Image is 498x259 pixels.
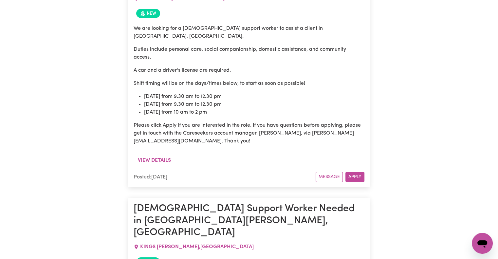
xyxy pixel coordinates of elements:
button: View details [134,154,175,167]
iframe: Button to launch messaging window [472,233,493,254]
p: A car and a driver's license are required. [134,66,364,74]
li: [DATE] from 9.30 am to 12.30 pm [144,93,364,101]
button: Apply for this job [345,172,364,182]
p: Duties include personal care, social companionship, domestic assistance, and community access. [134,46,364,61]
li: [DATE] from 10 am to 2 pm [144,108,364,116]
h1: [DEMOGRAPHIC_DATA] Support Worker Needed in [GEOGRAPHIC_DATA][PERSON_NAME], [GEOGRAPHIC_DATA] [134,203,364,239]
p: Please click Apply if you are interested in the role. If you have questions before applying, plea... [134,121,364,145]
span: Job posted within the last 30 days [136,9,160,18]
p: Shift timing will be on the days/times below, to start as soon as possible! [134,80,364,87]
div: Posted: [DATE] [134,173,316,181]
li: [DATE] from 9.30 am to 12.30 pm [144,101,364,108]
button: Message [316,172,343,182]
span: KINGS [PERSON_NAME] , [GEOGRAPHIC_DATA] [140,244,254,250]
p: We are looking for a [DEMOGRAPHIC_DATA] support worker to assist a client in [GEOGRAPHIC_DATA], [... [134,25,364,40]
